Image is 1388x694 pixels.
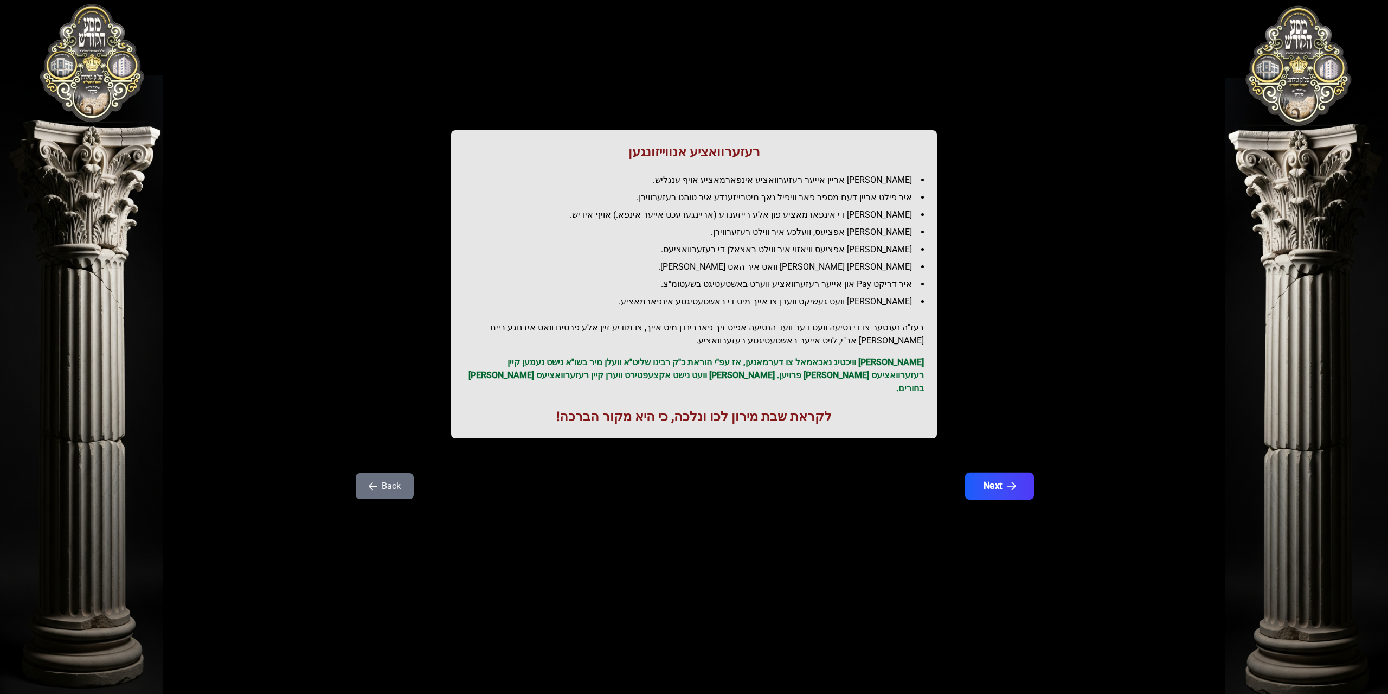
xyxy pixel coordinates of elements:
li: איר דריקט Pay און אייער רעזערוואציע ווערט באשטעטיגט בשעטומ"צ. [473,278,924,291]
li: [PERSON_NAME] די אינפארמאציע פון אלע רייזענדע (אריינגערעכט אייער אינפא.) אויף אידיש. [473,208,924,221]
li: איר פילט אריין דעם מספר פאר וויפיל נאך מיטרייזענדע איר טוהט רעזערווירן. [473,191,924,204]
button: Back [356,473,414,499]
p: [PERSON_NAME] וויכטיג נאכאמאל צו דערמאנען, אז עפ"י הוראת כ"ק רבינו שליט"א וועלן מיר בשו"א נישט נע... [464,356,924,395]
h1: לקראת שבת מירון לכו ונלכה, כי היא מקור הברכה! [464,408,924,425]
li: [PERSON_NAME] [PERSON_NAME] וואס איר האט [PERSON_NAME]. [473,260,924,273]
li: [PERSON_NAME] אפציעס וויאזוי איר ווילט באצאלן די רעזערוואציעס. [473,243,924,256]
h2: בעז"ה נענטער צו די נסיעה וועט דער וועד הנסיעה אפיס זיך פארבינדן מיט אייך, צו מודיע זיין אלע פרטים... [464,321,924,347]
li: [PERSON_NAME] אריין אייער רעזערוואציע אינפארמאציע אויף ענגליש. [473,174,924,187]
h1: רעזערוואציע אנווייזונגען [464,143,924,161]
button: Next [965,473,1034,500]
li: [PERSON_NAME] וועט געשיקט ווערן צו אייך מיט די באשטעטיגטע אינפארמאציע. [473,295,924,308]
li: [PERSON_NAME] אפציעס, וועלכע איר ווילט רעזערווירן. [473,226,924,239]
